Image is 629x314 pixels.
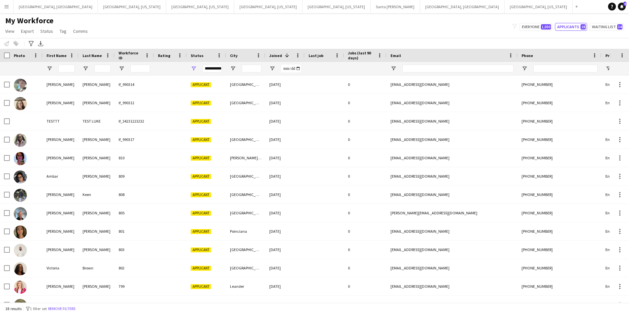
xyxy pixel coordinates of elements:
[226,75,265,93] div: [GEOGRAPHIC_DATA]
[269,66,275,71] button: Open Filter Menu
[191,266,211,271] span: Applicant
[518,75,601,93] div: [PHONE_NUMBER]
[115,75,154,93] div: lf_990314
[344,130,387,148] div: 0
[115,277,154,295] div: 799
[309,53,323,58] span: Last job
[79,75,115,93] div: [PERSON_NAME]
[618,3,626,10] a: 4
[47,66,52,71] button: Open Filter Menu
[265,94,305,112] div: [DATE]
[21,28,34,34] span: Export
[191,53,203,58] span: Status
[344,112,387,130] div: 0
[40,28,53,34] span: Status
[14,97,27,110] img: Lauri Loosemore
[265,186,305,204] div: [DATE]
[344,296,387,314] div: 0
[265,167,305,185] div: [DATE]
[344,277,387,295] div: 0
[226,222,265,240] div: Poinciana
[581,24,586,29] span: 18
[265,204,305,222] div: [DATE]
[518,277,601,295] div: [PHONE_NUMBER]
[265,112,305,130] div: [DATE]
[348,50,375,60] span: Jobs (last 90 days)
[83,66,88,71] button: Open Filter Menu
[43,222,79,240] div: [PERSON_NAME]
[242,65,261,72] input: City Filter Input
[191,229,211,234] span: Applicant
[226,277,265,295] div: Leander
[14,262,27,275] img: Victoria Brown
[387,204,518,222] div: [PERSON_NAME][EMAIL_ADDRESS][DOMAIN_NAME]
[344,167,387,185] div: 0
[226,296,265,314] div: [GEOGRAPHIC_DATA]
[43,75,79,93] div: [PERSON_NAME]
[43,112,79,130] div: TESTTT
[79,241,115,259] div: [PERSON_NAME]
[115,186,154,204] div: 808
[14,189,27,202] img: John Keen
[79,167,115,185] div: [PERSON_NAME]
[115,130,154,148] div: lf_990317
[43,149,79,167] div: [PERSON_NAME]
[14,79,27,92] img: Cameron Finn
[387,277,518,295] div: [EMAIL_ADDRESS][DOMAIN_NAME]
[518,222,601,240] div: [PHONE_NUMBER]
[115,222,154,240] div: 801
[402,65,514,72] input: Email Filter Input
[387,167,518,185] div: [EMAIL_ADDRESS][DOMAIN_NAME]
[265,296,305,314] div: [DATE]
[617,24,622,29] span: 34
[115,149,154,167] div: 810
[522,66,527,71] button: Open Filter Menu
[387,186,518,204] div: [EMAIL_ADDRESS][DOMAIN_NAME]
[60,28,67,34] span: Tag
[30,306,47,311] span: 1 filter set
[14,226,27,239] img: Christina Gonzalez
[14,170,27,184] img: Ambar Rodriguez
[47,53,67,58] span: First Name
[344,186,387,204] div: 0
[226,259,265,277] div: [GEOGRAPHIC_DATA]
[518,112,601,130] div: [PHONE_NUMBER]
[14,53,25,58] span: Photo
[115,112,154,130] div: lf_34231223232
[43,167,79,185] div: Ambar
[344,204,387,222] div: 0
[344,94,387,112] div: 0
[226,186,265,204] div: [GEOGRAPHIC_DATA]
[226,130,265,148] div: [GEOGRAPHIC_DATA]
[371,0,420,13] button: Santa [PERSON_NAME]
[158,53,170,58] span: Rating
[387,130,518,148] div: [EMAIL_ADDRESS][DOMAIN_NAME]
[70,27,90,35] a: Comms
[387,94,518,112] div: [EMAIL_ADDRESS][DOMAIN_NAME]
[43,259,79,277] div: Victoria
[518,186,601,204] div: [PHONE_NUMBER]
[79,112,115,130] div: TEST LUKE
[191,211,211,216] span: Applicant
[191,137,211,142] span: Applicant
[119,66,124,71] button: Open Filter Menu
[505,0,573,13] button: [GEOGRAPHIC_DATA], [US_STATE]
[79,259,115,277] div: Brown
[522,53,533,58] span: Phone
[281,65,301,72] input: Joined Filter Input
[344,241,387,259] div: 0
[58,65,75,72] input: First Name Filter Input
[115,204,154,222] div: 805
[387,296,518,314] div: [EMAIL_ADDRESS][DOMAIN_NAME]
[5,16,53,26] span: My Workforce
[14,299,27,312] img: Ziya Pleasant-Paramo
[520,23,552,31] button: Everyone1,030
[191,192,211,197] span: Applicant
[5,28,14,34] span: View
[391,66,396,71] button: Open Filter Menu
[387,75,518,93] div: [EMAIL_ADDRESS][DOMAIN_NAME]
[43,241,79,259] div: [PERSON_NAME]
[605,66,611,71] button: Open Filter Menu
[605,53,619,58] span: Profile
[119,50,142,60] span: Workforce ID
